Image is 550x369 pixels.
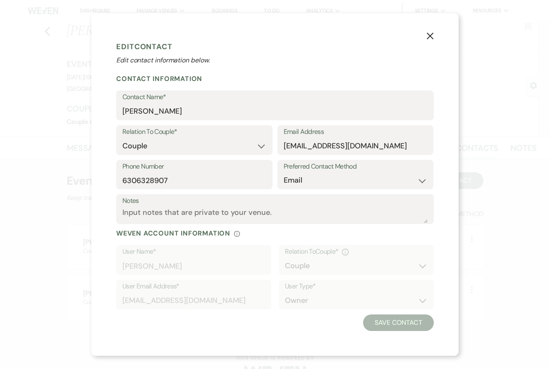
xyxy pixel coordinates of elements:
[284,126,428,138] label: Email Address
[116,229,434,238] div: Weven Account Information
[285,281,428,293] label: User Type*
[122,126,266,138] label: Relation To Couple*
[122,281,265,293] label: User Email Address*
[284,161,428,173] label: Preferred Contact Method
[116,74,434,83] h2: Contact Information
[363,314,434,331] button: Save Contact
[122,246,265,258] label: User Name*
[122,161,266,173] label: Phone Number
[285,246,428,258] div: Relation To Couple *
[122,91,428,103] label: Contact Name*
[116,55,434,65] p: Edit contact information below.
[122,195,428,207] label: Notes
[122,103,428,119] input: First and Last Name
[116,40,434,53] h1: Edit Contact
